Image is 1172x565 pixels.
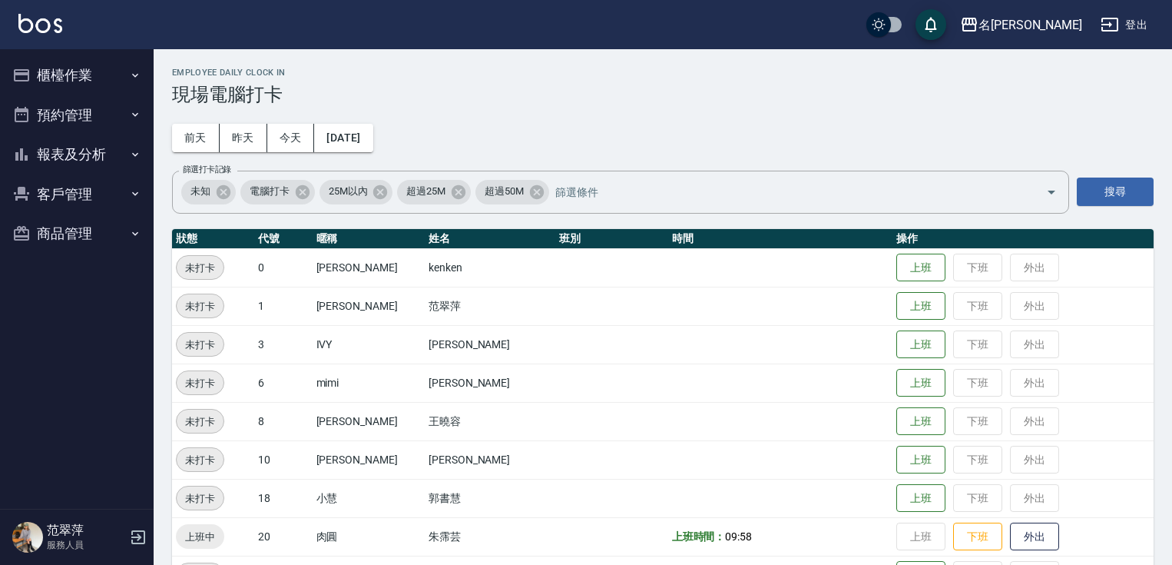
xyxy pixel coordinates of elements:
h3: 現場電腦打卡 [172,84,1154,105]
td: 郭書慧 [425,479,555,517]
button: [DATE] [314,124,372,152]
button: 今天 [267,124,315,152]
button: 上班 [896,369,945,397]
td: [PERSON_NAME] [425,440,555,479]
button: 上班 [896,446,945,474]
td: 小慧 [313,479,425,517]
button: 名[PERSON_NAME] [954,9,1088,41]
button: 客戶管理 [6,174,147,214]
span: 未打卡 [177,490,223,507]
td: [PERSON_NAME] [425,364,555,402]
th: 代號 [254,229,313,249]
td: 0 [254,248,313,287]
td: 朱霈芸 [425,517,555,556]
img: Person [12,522,43,553]
button: 上班 [896,292,945,321]
div: 未知 [181,180,236,204]
td: kenken [425,248,555,287]
div: 超過50M [475,180,549,204]
span: 超過25M [397,184,455,199]
button: 預約管理 [6,95,147,135]
span: 未打卡 [177,298,223,314]
span: 25M以內 [319,184,377,199]
span: 上班中 [176,529,224,545]
td: 8 [254,402,313,440]
td: [PERSON_NAME] [425,325,555,364]
label: 篩選打卡記錄 [183,164,231,175]
span: 未打卡 [177,337,223,353]
span: 未打卡 [177,375,223,391]
th: 班別 [555,229,667,249]
td: 18 [254,479,313,517]
th: 暱稱 [313,229,425,249]
td: 肉圓 [313,517,425,556]
div: 超過25M [397,180,471,204]
td: [PERSON_NAME] [313,287,425,325]
img: Logo [18,14,62,33]
button: 前天 [172,124,220,152]
button: 昨天 [220,124,267,152]
span: 未知 [181,184,220,199]
span: 未打卡 [177,414,223,430]
button: 登出 [1094,11,1154,39]
button: 上班 [896,331,945,359]
td: 王曉容 [425,402,555,440]
span: 電腦打卡 [240,184,299,199]
button: 報表及分析 [6,135,147,174]
span: 未打卡 [177,260,223,276]
td: 6 [254,364,313,402]
th: 時間 [668,229,893,249]
th: 狀態 [172,229,254,249]
td: IVY [313,325,425,364]
span: 超過50M [475,184,533,199]
div: 25M以內 [319,180,393,204]
button: 外出 [1010,523,1059,551]
div: 電腦打卡 [240,180,315,204]
h5: 范翠萍 [47,523,125,538]
div: 名[PERSON_NAME] [978,15,1082,35]
button: 櫃檯作業 [6,55,147,95]
td: 1 [254,287,313,325]
input: 篩選條件 [551,178,1019,205]
td: 范翠萍 [425,287,555,325]
td: [PERSON_NAME] [313,440,425,479]
b: 上班時間： [672,530,726,543]
td: 3 [254,325,313,364]
button: 上班 [896,484,945,513]
button: 上班 [896,254,945,282]
p: 服務人員 [47,538,125,552]
span: 09:58 [725,530,752,543]
th: 操作 [892,229,1154,249]
td: [PERSON_NAME] [313,402,425,440]
button: 商品管理 [6,214,147,254]
td: mimi [313,364,425,402]
td: [PERSON_NAME] [313,248,425,287]
button: 下班 [953,523,1002,551]
span: 未打卡 [177,452,223,468]
td: 10 [254,440,313,479]
button: 搜尋 [1077,178,1154,206]
td: 20 [254,517,313,556]
h2: Employee Daily Clock In [172,68,1154,78]
button: Open [1039,180,1064,204]
th: 姓名 [425,229,555,249]
button: 上班 [896,407,945,436]
button: save [915,9,946,40]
